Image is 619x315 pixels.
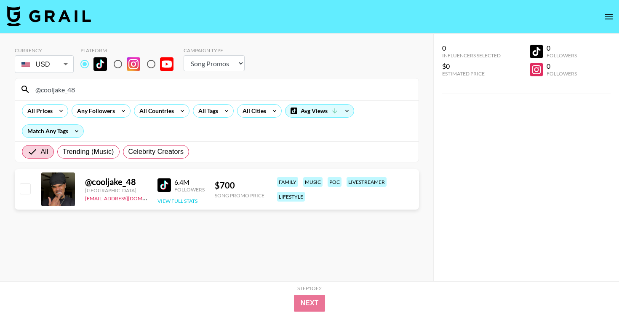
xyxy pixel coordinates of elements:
[277,177,298,187] div: family
[328,177,342,187] div: poc
[215,180,264,191] div: $ 700
[442,70,501,77] div: Estimated Price
[294,295,326,312] button: Next
[85,177,147,187] div: @ cooljake_48
[22,105,54,117] div: All Prices
[297,285,322,291] div: Step 1 of 2
[215,192,264,199] div: Song Promo Price
[442,62,501,70] div: $0
[16,57,72,72] div: USD
[547,70,577,77] div: Followers
[184,47,245,54] div: Campaign Type
[41,147,48,157] span: All
[442,52,501,59] div: Influencers Selected
[93,57,107,71] img: TikTok
[15,47,74,54] div: Currency
[577,273,609,305] iframe: Drift Widget Chat Controller
[547,52,577,59] div: Followers
[193,105,220,117] div: All Tags
[134,105,176,117] div: All Countries
[237,105,268,117] div: All Cities
[157,198,197,204] button: View Full Stats
[442,44,501,52] div: 0
[7,6,91,26] img: Grail Talent
[85,187,147,194] div: [GEOGRAPHIC_DATA]
[285,105,354,117] div: Avg Views
[72,105,117,117] div: Any Followers
[30,83,414,96] input: Search by User Name
[347,177,387,187] div: livestreamer
[128,147,184,157] span: Celebrity Creators
[547,62,577,70] div: 0
[22,125,83,137] div: Match Any Tags
[277,192,305,202] div: lifestyle
[303,177,323,187] div: music
[174,178,205,186] div: 6.4M
[174,186,205,193] div: Followers
[85,194,170,202] a: [EMAIL_ADDRESS][DOMAIN_NAME]
[160,57,173,71] img: YouTube
[157,178,171,192] img: TikTok
[63,147,114,157] span: Trending (Music)
[547,44,577,52] div: 0
[80,47,180,54] div: Platform
[127,57,140,71] img: Instagram
[600,8,617,25] button: open drawer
